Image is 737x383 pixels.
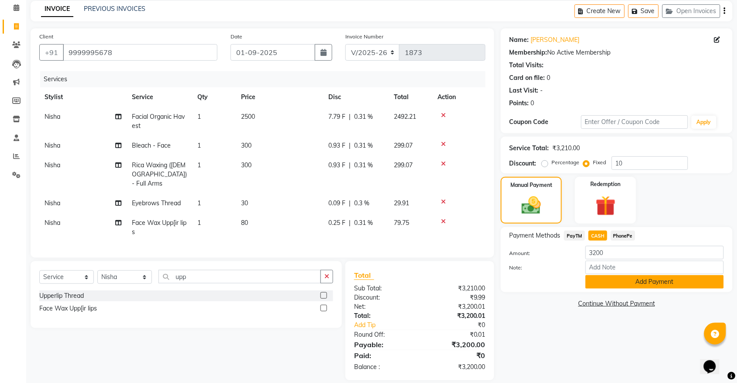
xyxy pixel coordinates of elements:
[354,218,373,228] span: 0.31 %
[420,302,492,311] div: ₹3,200.01
[510,86,539,95] div: Last Visit:
[39,87,127,107] th: Stylist
[394,113,416,121] span: 2492.21
[510,231,561,240] span: Payment Methods
[432,87,486,107] th: Action
[432,321,492,330] div: ₹0
[349,199,351,208] span: |
[39,44,64,61] button: +91
[132,219,186,236] span: Face Wax Upp[ir lips
[420,284,492,293] div: ₹3,210.00
[516,194,547,217] img: _cash.svg
[39,304,97,313] div: Face Wax Upp[ir lips
[348,350,420,361] div: Paid:
[503,264,579,272] label: Note:
[348,362,420,372] div: Balance :
[510,48,548,57] div: Membership:
[348,284,420,293] div: Sub Total:
[692,116,716,129] button: Apply
[531,35,580,45] a: [PERSON_NAME]
[420,339,492,350] div: ₹3,200.00
[593,159,606,166] label: Fixed
[394,219,409,227] span: 79.75
[192,87,236,107] th: Qty
[241,141,251,149] span: 300
[345,33,383,41] label: Invoice Number
[354,112,373,121] span: 0.31 %
[503,249,579,257] label: Amount:
[40,71,492,87] div: Services
[510,35,529,45] div: Name:
[328,112,345,121] span: 7.79 F
[591,180,621,188] label: Redemption
[241,161,251,169] span: 300
[328,161,345,170] span: 0.93 F
[349,141,351,150] span: |
[41,1,73,17] a: INVOICE
[510,48,724,57] div: No Active Membership
[158,270,321,283] input: Search or Scan
[552,159,580,166] label: Percentage
[389,87,432,107] th: Total
[348,330,420,339] div: Round Off:
[662,4,720,18] button: Open Invoices
[510,99,529,108] div: Points:
[132,199,181,207] span: Eyebrows Thread
[348,339,420,350] div: Payable:
[394,141,413,149] span: 299.07
[323,87,389,107] th: Disc
[581,115,688,129] input: Enter Offer / Coupon Code
[510,73,545,83] div: Card on file:
[39,291,84,300] div: Upperlip Thread
[585,261,724,274] input: Add Note
[510,117,581,127] div: Coupon Code
[354,141,373,150] span: 0.31 %
[420,330,492,339] div: ₹0.01
[585,275,724,289] button: Add Payment
[354,271,374,280] span: Total
[197,113,201,121] span: 1
[420,293,492,302] div: ₹9.99
[585,246,724,259] input: Amount
[354,161,373,170] span: 0.31 %
[348,311,420,321] div: Total:
[132,113,185,130] span: Facial Organic Havest
[354,199,369,208] span: 0.3 %
[328,218,345,228] span: 0.25 F
[349,161,351,170] span: |
[132,141,171,149] span: Bleach - Face
[503,299,731,308] a: Continue Without Payment
[628,4,659,18] button: Save
[45,113,60,121] span: Nisha
[197,141,201,149] span: 1
[45,141,60,149] span: Nisha
[394,161,413,169] span: 299.07
[420,362,492,372] div: ₹3,200.00
[348,293,420,302] div: Discount:
[241,219,248,227] span: 80
[589,231,607,241] span: CASH
[420,350,492,361] div: ₹0
[510,159,537,168] div: Discount:
[553,144,580,153] div: ₹3,210.00
[349,218,351,228] span: |
[589,193,622,218] img: _gift.svg
[611,231,636,241] span: PhonePe
[236,87,323,107] th: Price
[547,73,551,83] div: 0
[510,61,544,70] div: Total Visits:
[564,231,585,241] span: PayTM
[45,199,60,207] span: Nisha
[45,161,60,169] span: Nisha
[241,113,255,121] span: 2500
[241,199,248,207] span: 30
[394,199,409,207] span: 29.91
[45,219,60,227] span: Nisha
[197,199,201,207] span: 1
[197,219,201,227] span: 1
[541,86,543,95] div: -
[197,161,201,169] span: 1
[575,4,625,18] button: Create New
[348,321,432,330] a: Add Tip
[510,144,549,153] div: Service Total:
